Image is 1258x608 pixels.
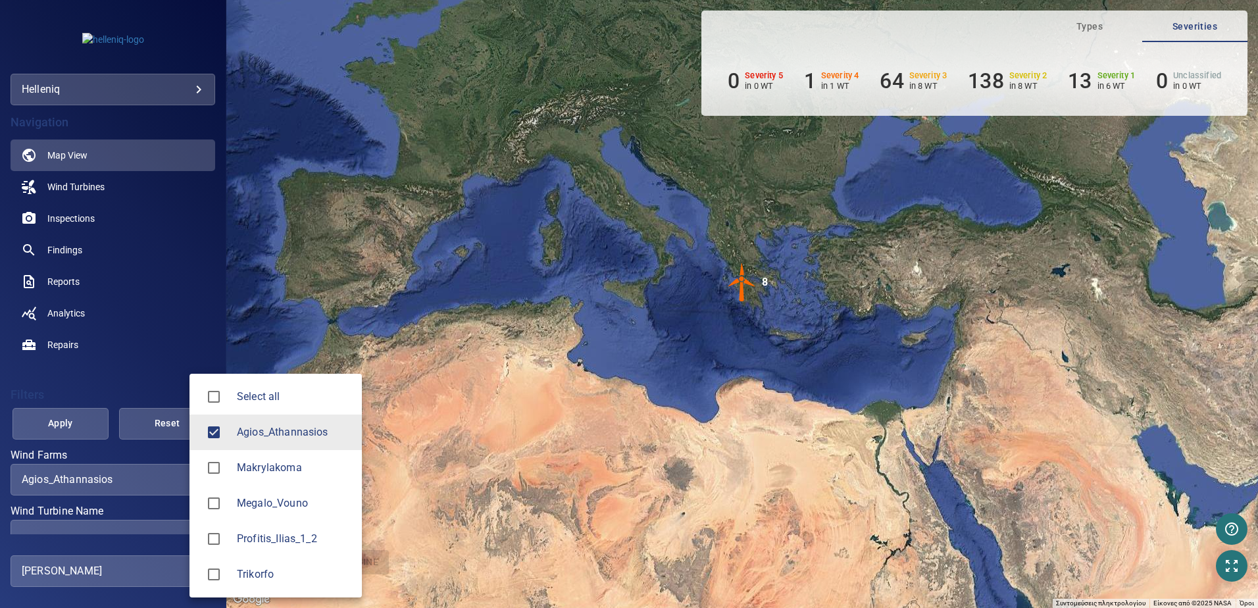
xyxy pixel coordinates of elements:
div: Wind Farms Trikorfo [237,567,351,582]
span: Makrylakoma [200,454,228,482]
span: Megalo_Vouno [200,490,228,517]
span: Agios_Athannasios [200,418,228,446]
div: Wind Farms Profitis_Ilias_1_2 [237,531,351,547]
span: Profitis_Ilias_1_2 [237,531,351,547]
div: Wind Farms Agios_Athannasios [237,424,351,440]
span: Megalo_Vouno [237,495,351,511]
span: Trikorfo [200,561,228,588]
span: Makrylakoma [237,460,351,476]
ul: Agios_Athannasios [189,374,362,597]
span: Trikorfo [237,567,351,582]
span: Profitis_Ilias_1_2 [200,525,228,553]
span: Agios_Athannasios [237,424,351,440]
div: Wind Farms Makrylakoma [237,460,351,476]
span: Select all [237,389,351,405]
div: Wind Farms Megalo_Vouno [237,495,351,511]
